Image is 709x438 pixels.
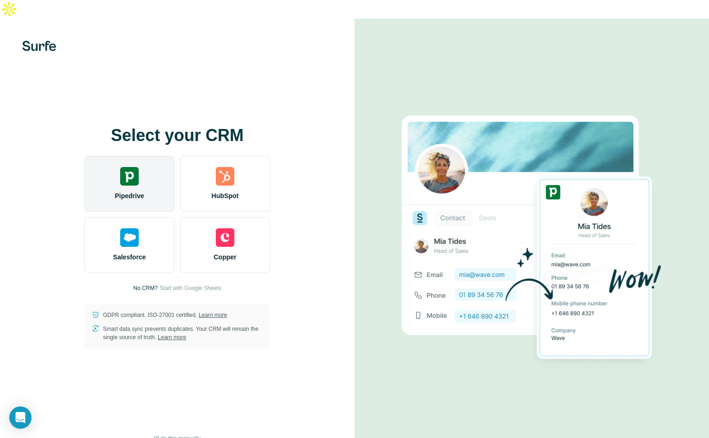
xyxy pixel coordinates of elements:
span: Copper [214,252,237,262]
span: HubSpot [212,191,238,200]
p: GDPR compliant. ISO-27001 certified. [103,311,227,319]
a: Learn more [158,334,186,341]
img: PIPEDRIVE image [402,100,662,375]
p: Smart data sync prevents duplicates. Your CRM will remain the single source of truth. [103,325,263,341]
span: Salesforce [113,252,146,262]
img: hubspot's logo [216,167,234,186]
img: Surfe's logo [22,41,56,51]
h1: Select your CRM [84,126,270,145]
button: Start with Google Sheets [160,284,221,292]
p: No CRM? [133,284,158,292]
img: salesforce's logo [120,228,139,247]
div: Open Intercom Messenger [9,406,32,429]
img: copper's logo [216,228,234,247]
img: pipedrive's logo [120,167,139,186]
a: Learn more [199,312,227,318]
span: Pipedrive [115,191,144,200]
